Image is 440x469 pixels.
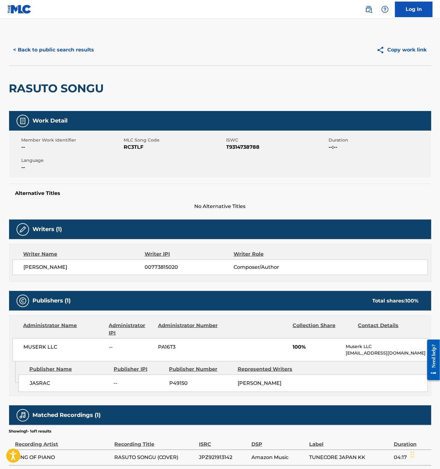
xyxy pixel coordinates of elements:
[423,335,440,385] iframe: Resource Center
[124,143,225,151] span: RC3TLF
[199,454,248,461] span: JPZ921913142
[395,2,433,17] a: Log In
[309,434,391,448] div: Label
[377,46,388,54] img: Copy work link
[109,322,153,337] div: Administrator IPI
[29,365,109,373] div: Publisher Name
[15,454,111,461] span: RING OF PIANO
[115,454,196,461] span: RASUTO SONGU (COVER)
[329,143,430,151] span: --:--
[226,137,327,143] span: ISWC
[346,343,427,350] p: Muserk LLC
[169,365,233,373] div: Publisher Number
[22,137,122,143] span: Member Work Identifier
[309,454,391,461] span: TUNECORE JAPAN KK
[199,434,248,448] div: ISRC
[293,322,353,337] div: Collection Share
[145,250,234,258] div: Writer IPI
[19,297,27,305] img: Publishers
[251,454,306,461] span: Amazon Music
[19,226,27,233] img: Writers
[7,5,32,14] img: MLC Logo
[33,297,71,304] h5: Publishers (1)
[238,380,281,386] span: [PERSON_NAME]
[9,81,107,95] h2: RASUTO SONGU
[22,164,122,171] span: --
[22,157,122,164] span: Language
[33,117,68,124] h5: Work Detail
[24,343,105,351] span: MUSERK LLC
[24,264,145,271] span: [PERSON_NAME]
[145,264,233,271] span: 00773815020
[346,350,427,356] p: [EMAIL_ADDRESS][DOMAIN_NAME]
[114,365,165,373] div: Publisher IPI
[33,412,101,419] h5: Matched Recordings (1)
[379,3,391,16] div: Help
[234,250,314,258] div: Writer Role
[251,434,306,448] div: DSP
[329,137,430,143] span: Duration
[169,380,233,387] span: P49150
[114,380,165,387] span: --
[409,439,440,469] iframe: Chat Widget
[33,226,62,233] h5: Writers (1)
[394,434,428,448] div: Duration
[15,190,425,196] h5: Alternative Titles
[9,42,99,58] button: < Back to public search results
[9,428,52,434] p: Showing 1 - 1 of 1 results
[30,380,109,387] span: JASRAC
[158,322,219,337] div: Administrator Number
[15,434,111,448] div: Recording Artist
[19,117,27,125] img: Work Detail
[226,143,327,151] span: T9314738788
[23,322,104,337] div: Administrator Name
[124,137,225,143] span: MLC Song Code
[238,365,301,373] div: Represented Writers
[234,264,314,271] span: Composer/Author
[23,250,145,258] div: Writer Name
[358,322,419,337] div: Contact Details
[22,143,122,151] span: --
[381,6,389,13] img: help
[372,42,431,58] button: Copy work link
[19,412,27,419] img: Matched Recordings
[109,343,153,351] span: --
[9,203,431,210] span: No Alternative Titles
[365,6,373,13] img: search
[158,343,219,351] span: PA16T3
[394,454,428,461] span: 04:17
[363,3,375,16] a: Public Search
[293,343,341,351] span: 100%
[373,297,419,305] div: Total shares:
[115,434,196,448] div: Recording Title
[411,445,414,464] div: Drag
[406,298,419,304] span: 100 %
